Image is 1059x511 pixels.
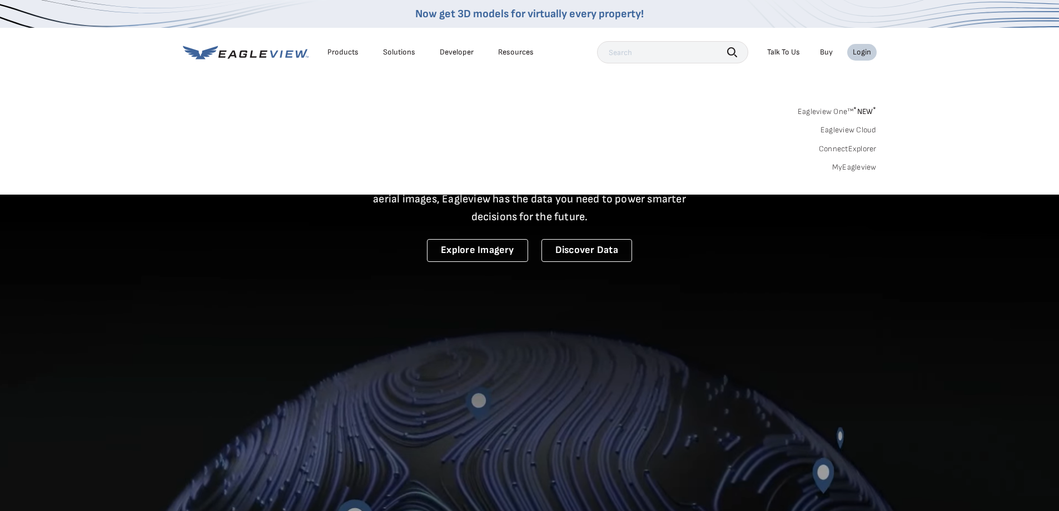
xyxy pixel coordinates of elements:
[427,239,528,262] a: Explore Imagery
[820,47,833,57] a: Buy
[327,47,359,57] div: Products
[498,47,534,57] div: Resources
[821,125,877,135] a: Eagleview Cloud
[853,47,871,57] div: Login
[541,239,632,262] a: Discover Data
[440,47,474,57] a: Developer
[597,41,748,63] input: Search
[415,7,644,21] a: Now get 3D models for virtually every property!
[798,103,877,116] a: Eagleview One™*NEW*
[360,172,700,226] p: A new era starts here. Built on more than 3.5 billion high-resolution aerial images, Eagleview ha...
[767,47,800,57] div: Talk To Us
[853,107,876,116] span: NEW
[383,47,415,57] div: Solutions
[819,144,877,154] a: ConnectExplorer
[832,162,877,172] a: MyEagleview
